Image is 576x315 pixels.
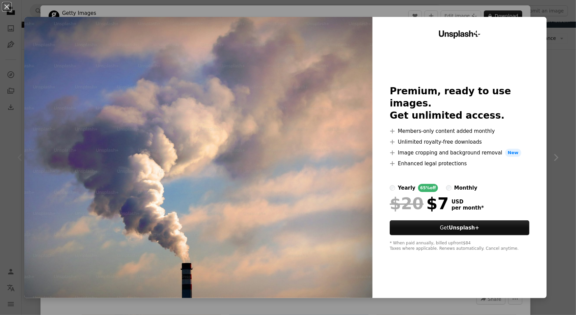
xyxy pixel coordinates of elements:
span: $20 [390,195,423,212]
li: Members-only content added monthly [390,127,529,135]
h2: Premium, ready to use images. Get unlimited access. [390,85,529,122]
button: GetUnsplash+ [390,220,529,235]
span: per month * [451,205,484,211]
strong: Unsplash+ [449,225,479,231]
li: Enhanced legal protections [390,160,529,168]
span: New [505,149,521,157]
input: monthly [446,185,451,191]
div: yearly [398,184,415,192]
div: 65% off [418,184,438,192]
li: Unlimited royalty-free downloads [390,138,529,146]
div: $7 [390,195,449,212]
div: * When paid annually, billed upfront $84 Taxes where applicable. Renews automatically. Cancel any... [390,241,529,251]
li: Image cropping and background removal [390,149,529,157]
span: USD [451,199,484,205]
input: yearly65%off [390,185,395,191]
div: monthly [454,184,477,192]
